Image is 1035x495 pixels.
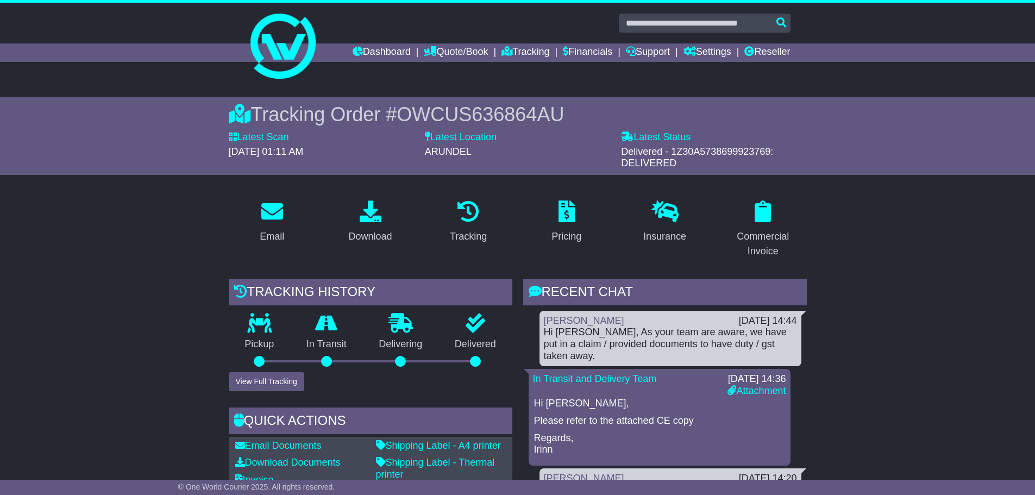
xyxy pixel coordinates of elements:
div: [DATE] 14:44 [739,315,797,327]
div: Tracking history [229,279,512,308]
div: Commercial Invoice [726,229,800,259]
a: Tracking [443,197,494,248]
a: Dashboard [353,43,411,62]
a: Invoice [235,474,274,485]
a: Insurance [636,197,693,248]
div: Hi [PERSON_NAME], As your team are aware, we have put in a claim / provided documents to have dut... [544,327,797,362]
span: © One World Courier 2025. All rights reserved. [178,483,335,491]
span: Delivered - 1Z30A5738699923769: DELIVERED [621,146,773,169]
p: Delivered [438,339,512,350]
a: Commercial Invoice [719,197,807,262]
a: Settings [683,43,731,62]
span: [DATE] 01:11 AM [229,146,304,157]
a: [PERSON_NAME] [544,315,624,326]
p: Pickup [229,339,291,350]
p: Please refer to the attached CE copy [534,415,785,427]
div: Insurance [643,229,686,244]
div: Email [260,229,284,244]
a: Shipping Label - Thermal printer [376,457,495,480]
span: ARUNDEL [425,146,472,157]
a: Tracking [501,43,549,62]
label: Latest Scan [229,131,289,143]
a: Financials [563,43,612,62]
a: Support [626,43,670,62]
a: Quote/Book [424,43,488,62]
div: Tracking Order # [229,103,807,126]
div: [DATE] 14:20 [739,473,797,485]
a: Email Documents [235,440,322,451]
a: In Transit and Delivery Team [533,373,657,384]
div: Pricing [551,229,581,244]
div: [DATE] 14:36 [727,373,786,385]
a: Attachment [727,385,786,396]
a: Download Documents [235,457,341,468]
a: Shipping Label - A4 printer [376,440,501,451]
span: OWCUS636864AU [397,103,564,126]
p: Hi [PERSON_NAME], [534,398,785,410]
p: Delivering [363,339,439,350]
a: [PERSON_NAME] [544,473,624,484]
div: RECENT CHAT [523,279,807,308]
a: Email [253,197,291,248]
div: Download [348,229,392,244]
a: Download [341,197,399,248]
button: View Full Tracking [229,372,304,391]
a: Pricing [544,197,588,248]
div: Tracking [450,229,487,244]
label: Latest Status [621,131,691,143]
label: Latest Location [425,131,497,143]
a: Reseller [744,43,790,62]
p: Regards, Irinn [534,433,785,456]
div: Quick Actions [229,408,512,437]
p: In Transit [290,339,363,350]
